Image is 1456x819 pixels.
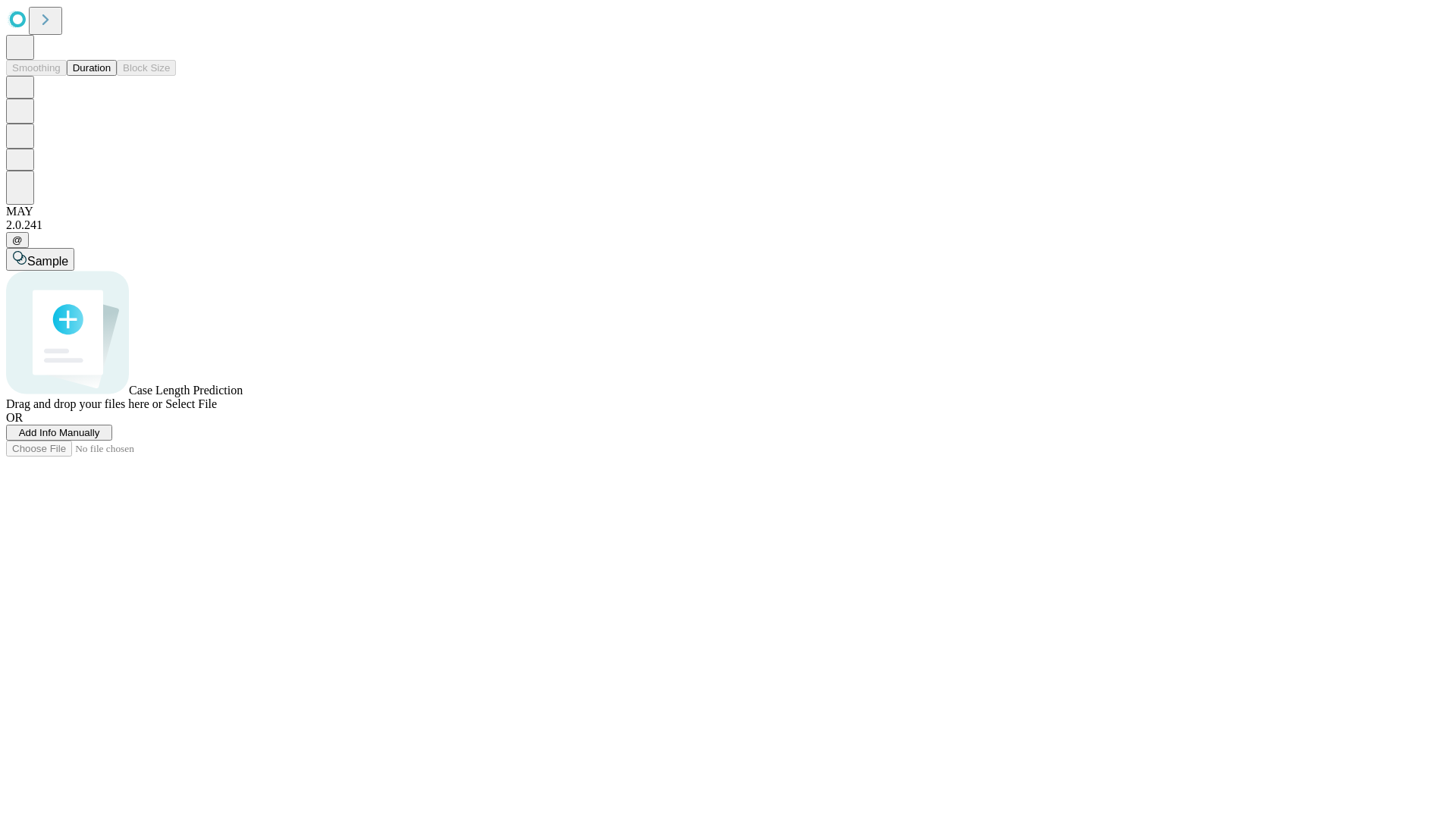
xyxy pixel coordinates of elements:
[6,397,162,410] span: Drag and drop your files here or
[6,60,67,76] button: Smoothing
[129,384,243,397] span: Case Length Prediction
[19,427,100,438] span: Add Info Manually
[6,205,1450,218] div: MAY
[6,411,23,424] span: OR
[6,425,112,441] button: Add Info Manually
[6,248,74,271] button: Sample
[27,255,68,268] span: Sample
[6,218,1450,232] div: 2.0.241
[6,232,29,248] button: @
[12,234,23,246] span: @
[165,397,217,410] span: Select File
[67,60,117,76] button: Duration
[117,60,176,76] button: Block Size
